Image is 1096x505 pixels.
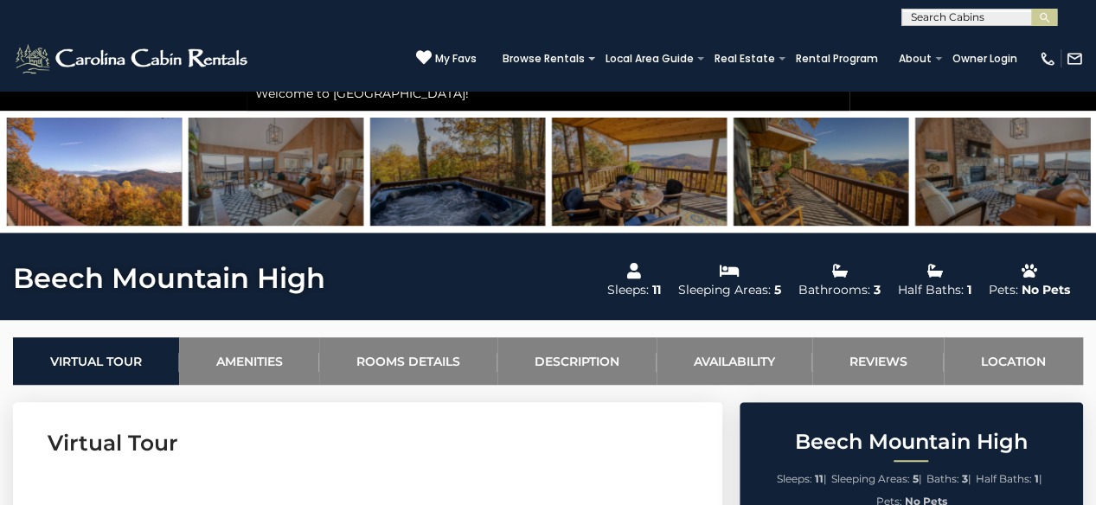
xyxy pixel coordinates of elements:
strong: 11 [814,472,823,485]
a: Local Area Guide [597,47,702,71]
a: Rooms Details [319,337,497,385]
a: Availability [657,337,812,385]
img: phone-regular-white.png [1039,50,1056,67]
strong: 3 [961,472,967,485]
img: mail-regular-white.png [1066,50,1083,67]
span: Sleeps: [776,472,811,485]
img: 163277199 [370,118,545,226]
a: Real Estate [706,47,784,71]
a: Reviews [812,337,945,385]
img: 163277171 [189,118,363,226]
img: 163277172 [552,118,727,226]
a: Owner Login [944,47,1026,71]
span: Baths: [926,472,958,485]
span: My Favs [435,51,477,67]
li: | [926,468,971,490]
h3: Virtual Tour [48,428,688,458]
li: | [975,468,1042,490]
span: Half Baths: [975,472,1031,485]
img: White-1-2.png [13,42,253,76]
strong: 5 [912,472,918,485]
a: My Favs [416,49,477,67]
img: 163277200 [915,118,1090,226]
h2: Beech Mountain High [744,431,1079,453]
div: Welcome to [GEOGRAPHIC_DATA]! [247,76,849,111]
a: About [890,47,940,71]
a: Description [497,337,657,385]
strong: 1 [1034,472,1038,485]
span: Sleeping Areas: [830,472,909,485]
img: 163277207 [7,118,182,226]
li: | [776,468,826,490]
a: Amenities [179,337,320,385]
a: Virtual Tour [13,337,179,385]
a: Location [944,337,1083,385]
a: Browse Rentals [494,47,593,71]
li: | [830,468,921,490]
a: Rental Program [787,47,887,71]
img: 163277166 [734,118,908,226]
